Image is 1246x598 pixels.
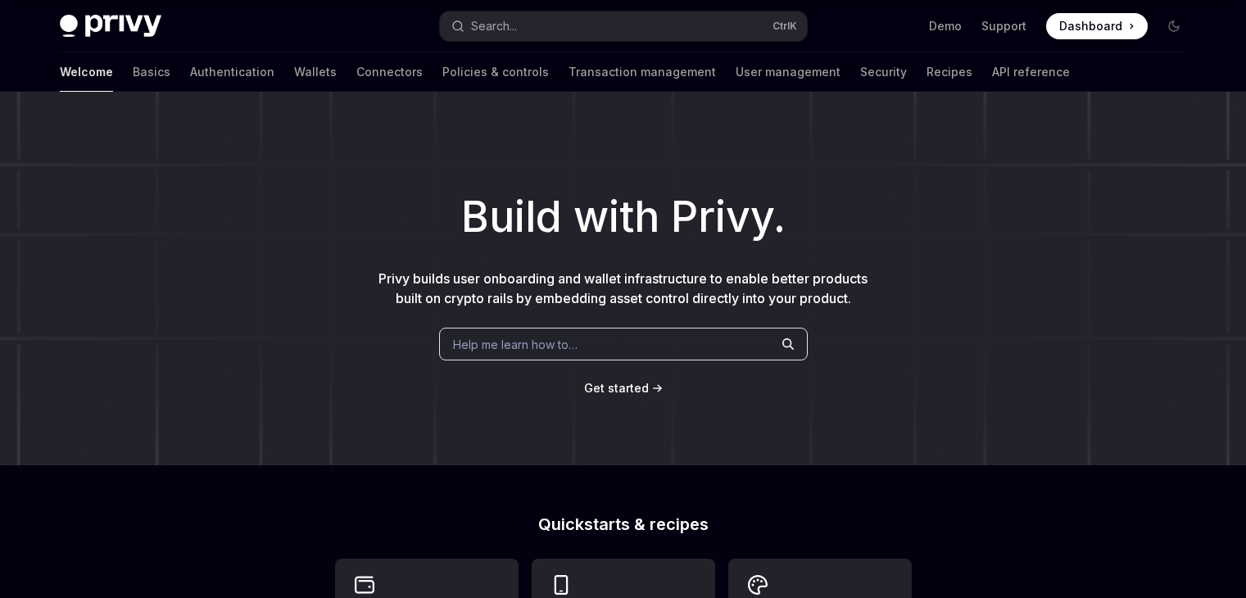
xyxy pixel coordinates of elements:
[190,52,274,92] a: Authentication
[471,16,517,36] div: Search...
[60,15,161,38] img: dark logo
[981,18,1026,34] a: Support
[294,52,337,92] a: Wallets
[584,381,649,395] span: Get started
[992,52,1070,92] a: API reference
[378,270,868,306] span: Privy builds user onboarding and wallet infrastructure to enable better products built on crypto ...
[440,11,807,41] button: Search...CtrlK
[929,18,962,34] a: Demo
[335,516,912,532] h2: Quickstarts & recipes
[133,52,170,92] a: Basics
[584,380,649,396] a: Get started
[773,20,797,33] span: Ctrl K
[860,52,907,92] a: Security
[356,52,423,92] a: Connectors
[927,52,972,92] a: Recipes
[736,52,840,92] a: User management
[453,336,578,353] span: Help me learn how to…
[1059,18,1122,34] span: Dashboard
[442,52,549,92] a: Policies & controls
[1161,13,1187,39] button: Toggle dark mode
[60,52,113,92] a: Welcome
[569,52,716,92] a: Transaction management
[1046,13,1148,39] a: Dashboard
[26,185,1220,249] h1: Build with Privy.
